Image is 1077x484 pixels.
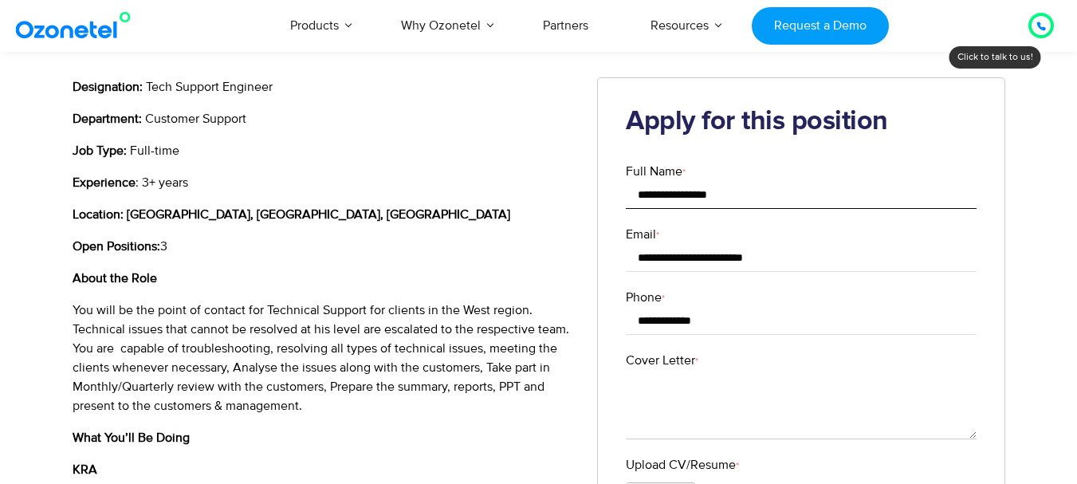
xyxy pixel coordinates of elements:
[146,79,273,95] span: Tech Support Engineer
[142,175,188,191] span: 3+ years
[626,455,977,474] label: Upload CV/Resume
[73,302,569,414] span: You will be the point of contact for Technical Support for clients in the West region. Technical ...
[73,143,124,159] b: Job Type
[124,143,127,159] b: :
[73,462,97,478] b: KRA
[130,143,179,159] span: Full-time
[136,175,139,191] span: :
[73,238,160,254] b: Open Positions:
[626,351,977,370] label: Cover Letter
[73,430,190,446] b: What You’ll Be Doing
[626,162,977,181] label: Full Name
[626,288,977,307] label: Phone
[73,207,510,222] b: Location: [GEOGRAPHIC_DATA], [GEOGRAPHIC_DATA], [GEOGRAPHIC_DATA]
[752,7,888,45] a: Request a Demo
[73,175,136,191] b: Experience
[626,106,977,138] h2: Apply for this position
[73,237,574,256] p: 3
[73,79,143,95] b: Designation:
[73,270,157,286] b: About the Role
[626,225,977,244] label: Email
[145,111,246,127] span: Customer Support
[73,111,142,127] b: Department:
